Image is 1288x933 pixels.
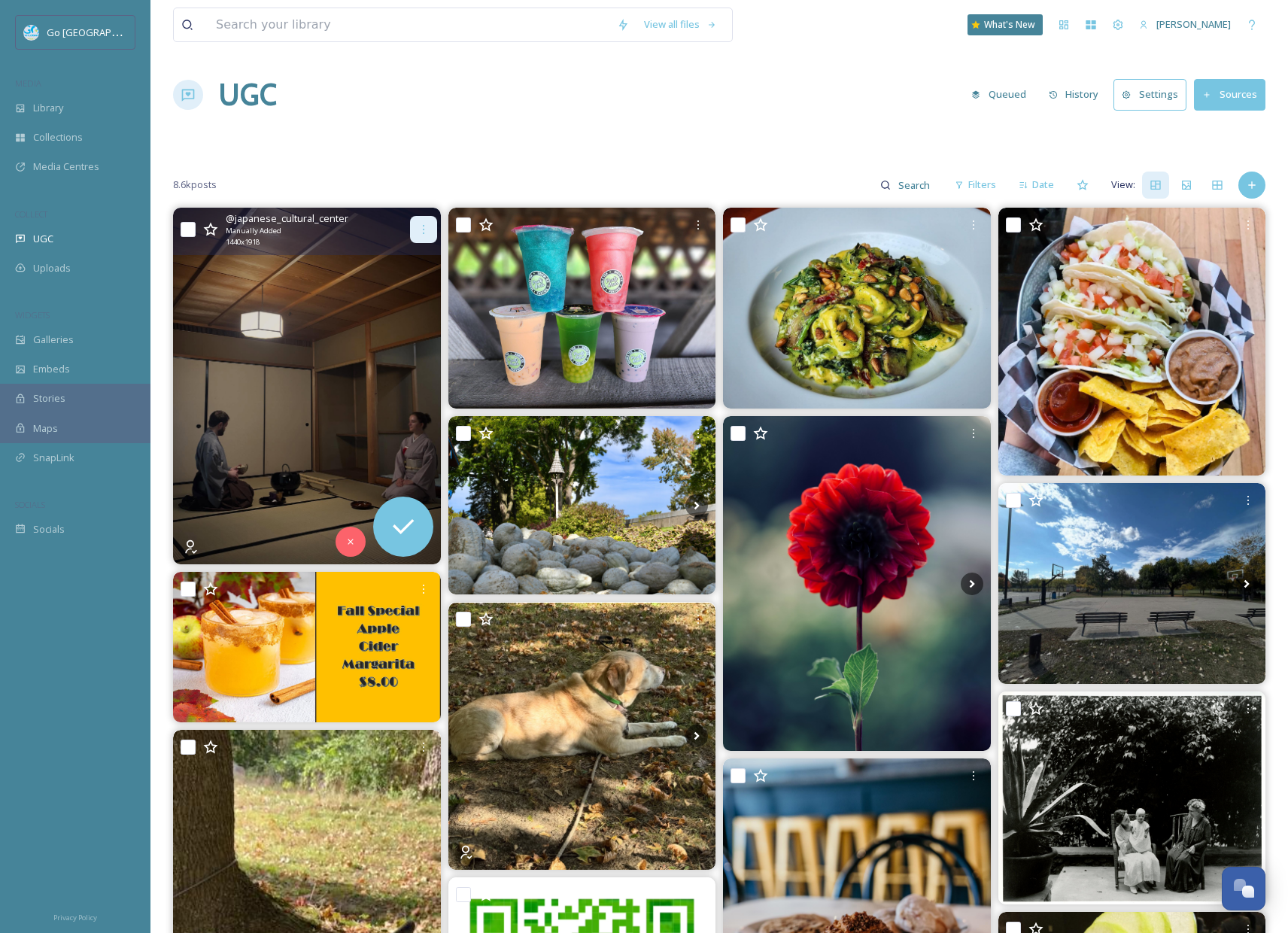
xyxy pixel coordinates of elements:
span: SnapLink [33,451,74,465]
span: WIDGETS [15,309,50,321]
a: Settings [1113,79,1194,110]
img: Have you seen all the pretty colors of our bubble tea lately? 🌈🧋✨ From soft pastels to bright, bo... [448,208,716,409]
img: The girls under the shade tree. #lookupseeblue #needrain [448,603,716,870]
a: Queued [964,80,1041,109]
span: Privacy Policy [53,913,97,922]
span: Date [1032,178,1054,192]
span: View: [1111,178,1135,192]
button: Settings [1113,79,1186,110]
span: COLLECT [15,208,47,220]
span: [PERSON_NAME] [1156,17,1231,31]
span: Uploads [33,261,71,275]
span: UGC [33,232,53,246]
span: 8.6k posts [173,178,217,192]
span: Collections [33,130,83,144]
span: Library [33,101,63,115]
a: History [1041,80,1114,109]
img: 🍂 A Fall Favorite at Gratzi 🍝 Introducing Tortelloni al Pesto e Verdure — cheese-filled tortellon... [723,208,991,409]
img: Thanks to a generous donation from Frankenmuth Auto Fest, there are new basketball hoops up at He... [998,483,1266,684]
img: TACOS & LIVE MUSIC EVERY TUESDAY! Taco & Quesadilla Meals are only $9.99 all day! $2 OFF Nachos d... [998,208,1266,476]
span: Go [GEOGRAPHIC_DATA] [47,25,158,39]
img: “If attention is the substance of life, then the question of what we pay attention to is the ques... [723,416,991,750]
img: Valley Lanes Gimmicks is excited to announce our FALL DRINK SPECIALS! 🎉 🍏 Apple Cider Margarita –... [173,572,441,722]
span: Embeds [33,362,70,376]
button: Queued [964,80,1034,109]
span: Socials [33,522,65,536]
button: Sources [1194,79,1265,110]
a: [PERSON_NAME] [1132,10,1238,39]
button: History [1041,80,1107,109]
span: 1440 x 1918 [226,237,260,248]
span: @ japanese_cultural_center [226,211,348,226]
img: GoGreatLogo_MISkies_RegionalTrails%20%281%29.png [24,25,39,40]
img: Did you know?? 👀 Locally grown Blue Hubbard Squash has been on the fall menu at Bavarian Inn Rest... [448,416,716,594]
a: What's New [968,14,1043,35]
img: We have a Japanese Tea Ceremony this Saturday! 2pm open to anyone and everyone! $10 per person. S... [173,208,441,564]
span: Stories [33,391,65,406]
a: Privacy Policy [53,907,97,925]
span: Filters [968,178,996,192]
img: The next Self-Guided Saturday is Saturday, November 1, 11 AM–1 PM. Explore The Pines at your own ... [998,691,1266,904]
span: Galleries [33,333,74,347]
span: Manually Added [226,226,281,236]
a: UGC [218,72,277,117]
span: Maps [33,421,58,436]
span: MEDIA [15,77,41,89]
button: Open Chat [1222,867,1265,910]
input: Search [891,170,940,200]
a: View all files [636,10,724,39]
span: SOCIALS [15,499,45,510]
span: Media Centres [33,160,99,174]
input: Search your library [208,8,609,41]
